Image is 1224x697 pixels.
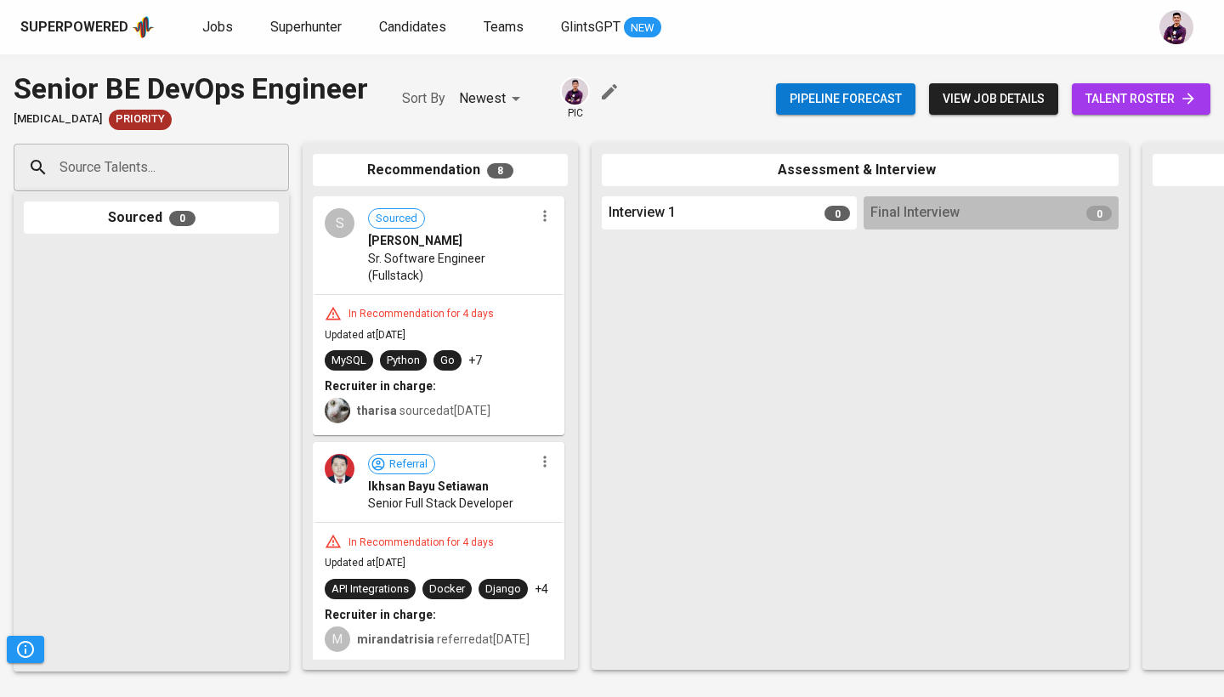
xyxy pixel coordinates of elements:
span: sourced at [DATE] [357,404,490,417]
p: Newest [459,88,506,109]
div: SSourced[PERSON_NAME]Sr. Software Engineer (Fullstack)In Recommendation for 4 daysUpdated at[DATE... [313,196,564,435]
span: Sr. Software Engineer (Fullstack) [368,250,534,284]
span: Updated at [DATE] [325,557,405,569]
img: erwin@glints.com [562,78,588,105]
div: Django [485,581,521,598]
span: 8 [487,163,513,178]
div: New Job received from Demand Team [109,110,172,130]
span: view job details [943,88,1045,110]
div: S [325,208,354,238]
a: talent roster [1072,83,1210,115]
a: Superpoweredapp logo [20,14,155,40]
a: GlintsGPT NEW [561,17,661,38]
div: M [325,626,350,652]
div: Go [440,353,455,369]
span: 0 [1086,206,1112,221]
div: In Recommendation for 4 days [342,307,501,321]
span: 0 [824,206,850,221]
span: Superhunter [270,19,342,35]
button: Open [280,166,283,169]
div: Superpowered [20,18,128,37]
button: view job details [929,83,1058,115]
div: pic [560,76,590,121]
span: 0 [169,211,195,226]
span: GlintsGPT [561,19,620,35]
div: Sourced [24,201,279,235]
a: Jobs [202,17,236,38]
a: Candidates [379,17,450,38]
img: tharisa.rizky@glints.com [325,398,350,423]
div: MySQL [331,353,366,369]
b: Recruiter in charge: [325,608,436,621]
p: +7 [468,352,482,369]
span: Priority [109,111,172,127]
button: Pipeline forecast [776,83,915,115]
span: Jobs [202,19,233,35]
span: Referral [382,456,434,473]
b: mirandatrisia [357,632,434,646]
div: Recommendation [313,154,568,187]
div: Senior BE DevOps Engineer [14,68,368,110]
img: erwin@glints.com [1159,10,1193,44]
span: Ikhsan Bayu Setiawan [368,478,489,495]
span: Teams [484,19,524,35]
div: In Recommendation for 4 days [342,535,501,550]
p: Sort By [402,88,445,109]
div: Docker [429,581,465,598]
span: Pipeline forecast [790,88,902,110]
span: [MEDICAL_DATA] [14,111,102,127]
span: talent roster [1085,88,1197,110]
span: Candidates [379,19,446,35]
b: Recruiter in charge: [325,379,436,393]
div: Python [387,353,420,369]
span: [PERSON_NAME] [368,232,462,249]
p: +4 [535,581,548,598]
div: Newest [459,83,526,115]
img: 0361ccb4d7ed9d6a80e65e1a1a0fbf21.jpg [325,454,354,484]
span: Senior Full Stack Developer [368,495,513,512]
div: ReferralIkhsan Bayu SetiawanSenior Full Stack DeveloperIn Recommendation for 4 daysUpdated at[DAT... [313,442,564,664]
div: Assessment & Interview [602,154,1119,187]
a: Teams [484,17,527,38]
a: Superhunter [270,17,345,38]
span: referred at [DATE] [357,632,530,646]
div: API Integrations [331,581,409,598]
span: Sourced [369,211,424,227]
span: Interview 1 [609,203,676,223]
span: NEW [624,20,661,37]
button: Pipeline Triggers [7,636,44,663]
span: Final Interview [870,203,960,223]
b: tharisa [357,404,397,417]
img: app logo [132,14,155,40]
span: Updated at [DATE] [325,329,405,341]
